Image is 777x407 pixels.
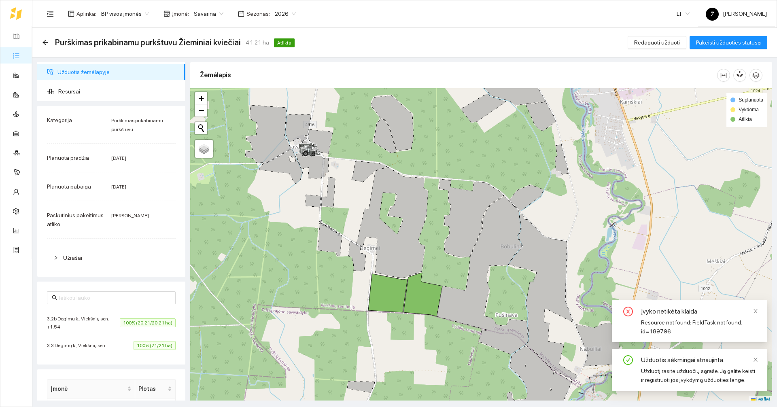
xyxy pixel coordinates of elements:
button: column-width [717,69,730,82]
span: layout [68,11,74,17]
span: Atlikta [739,117,752,122]
span: Plotas [138,384,166,393]
span: Užrašai [63,254,82,261]
a: Layers [195,140,213,158]
span: close-circle [623,307,633,318]
span: Planuota pabaiga [47,183,91,190]
span: close [753,308,758,314]
span: Suplanuota [739,97,763,103]
span: menu-unfold [47,10,54,17]
a: Zoom out [195,104,207,117]
div: Užduotis sėkmingai atnaujinta. [641,355,758,365]
span: check-circle [623,355,633,367]
a: Zoom in [195,92,207,104]
th: this column's title is Įmonė,this column is sortable [47,379,135,399]
span: BP visos įmonės [101,8,149,20]
span: Atlikta [274,38,295,47]
span: Užduotis žemėlapyje [57,64,179,80]
div: Įvyko netikėta klaida [641,307,758,316]
span: Aplinka : [76,9,96,18]
span: 3.3 Degimų k., Viekšnių sen. [47,341,110,350]
span: [DATE] [111,184,126,190]
div: Žemėlapis [200,64,717,87]
span: Planuota pradžia [47,155,89,161]
a: Redaguoti užduotį [628,39,686,46]
span: Ž [711,8,714,21]
span: Paskutinius pakeitimus atliko [47,212,104,227]
div: Užduotį rasite užduočių sąraše. Ją galite keisti ir registruoti jos įvykdymą užduoties lange. [641,367,758,384]
span: + [199,93,204,103]
span: Sezonas : [246,9,270,18]
button: Pakeisti užduoties statusą [690,36,767,49]
span: right [53,255,58,260]
span: 41.21 ha [246,38,269,47]
span: search [52,295,57,301]
div: Užrašai [47,248,176,267]
span: Įmonė : [172,9,189,18]
span: close [753,357,758,362]
span: calendar [238,11,244,17]
span: 3.2b Degimų k., Viekšnių sen. +1.54 [47,315,120,331]
span: LT [677,8,690,20]
div: Resource not found: FieldTask not found. id=189796 [641,318,758,336]
span: column-width [718,72,730,78]
span: arrow-left [42,39,49,46]
span: Resursai [58,83,179,100]
span: Redaguoti užduotį [634,38,680,47]
span: Pakeisti užduoties statusą [696,38,761,47]
span: [PERSON_NAME] [706,11,767,17]
span: Įmonė [51,384,125,393]
div: Atgal [42,39,49,46]
a: Leaflet [751,396,770,402]
input: Ieškoti lauko [59,293,171,302]
span: Savarina [194,8,223,20]
span: [PERSON_NAME] [111,213,149,218]
span: − [199,105,204,115]
button: Redaguoti užduotį [628,36,686,49]
span: Purškimas prikabinamu purkštuvu [111,118,163,132]
span: 2026 [275,8,296,20]
th: this column's title is Plotas,this column is sortable [135,379,176,399]
span: 100% (21/21 ha) [134,341,176,350]
span: 100% (20.21/20.21 ha) [120,318,176,327]
span: Vykdoma [739,107,759,112]
button: Initiate a new search [195,122,207,134]
span: [DATE] [111,155,126,161]
span: shop [163,11,170,17]
span: Kategorija [47,117,72,123]
button: menu-unfold [42,6,58,22]
span: Purškimas prikabinamu purkštuvu Žieminiai kviečiai [55,36,241,49]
